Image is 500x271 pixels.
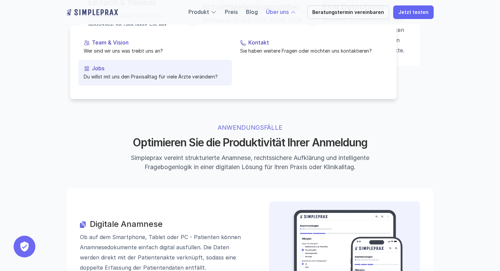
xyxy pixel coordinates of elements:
[78,60,232,86] a: JobsDu willst mit uns den Praxisalltag für viele Ärzte verändern?
[225,8,238,15] a: Preis
[188,8,209,15] a: Produkt
[393,5,434,19] a: Jetzt testen
[84,47,227,54] p: Wer sind wir uns was treibt uns an?
[78,34,232,60] a: Team & VisionWer sind wir uns was treibt uns an?
[307,5,389,19] a: Beratungstermin vereinbaren
[312,10,384,15] p: Beratungstermin vereinbaren
[235,34,388,60] a: KontaktSie haben weitere Fragen oder möchten uns kontaktieren?
[92,65,227,72] p: Jobs
[248,39,383,46] p: Kontakt
[90,220,250,230] h3: Digitale Anamnese
[246,8,258,15] a: Blog
[84,73,227,80] p: Du willst mit uns den Praxisalltag für viele Ärzte verändern?
[240,47,383,54] p: Sie haben weitere Fragen oder möchten uns kontaktieren?
[92,39,227,46] p: Team & Vision
[266,8,289,15] a: Über uns
[122,153,378,171] p: Simpleprax vereint strukturierte Anamnese, rechtssichere Aufklärung und intelligente Fragebogenlo...
[398,10,429,15] p: Jetzt testen
[144,123,356,132] p: ANWENDUNGSFÄLLE
[122,136,378,149] h2: Optimieren Sie die Produktivität Ihrer Anmeldung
